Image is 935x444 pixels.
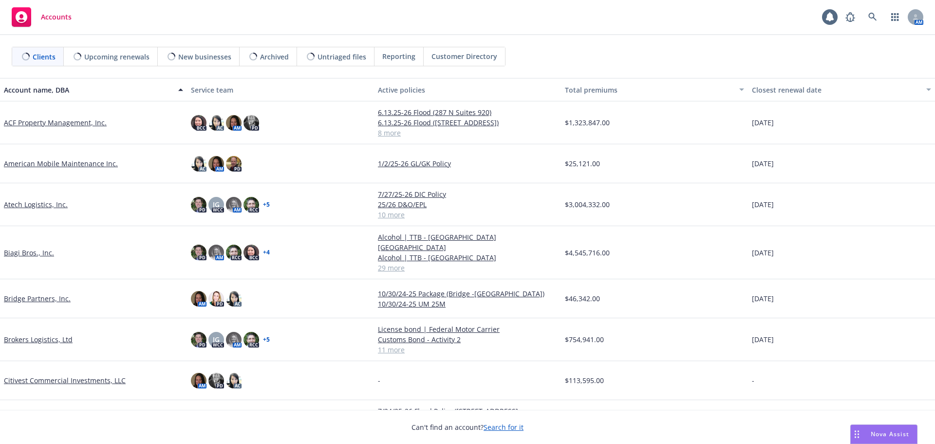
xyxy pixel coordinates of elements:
span: [DATE] [752,248,774,258]
span: $25,121.00 [565,158,600,169]
img: photo [226,291,242,307]
a: Citivest Commercial Investments, LLC [4,375,126,386]
div: Drag to move [851,425,863,444]
img: photo [226,156,242,172]
span: [DATE] [752,158,774,169]
span: JG [213,199,220,210]
a: 10 more [378,210,557,220]
span: [DATE] [752,199,774,210]
a: Customs Bond - Activity 2 [378,334,557,345]
span: New businesses [178,52,231,62]
span: Upcoming renewals [84,52,150,62]
a: + 5 [263,337,270,343]
a: 29 more [378,263,557,273]
img: photo [191,156,206,172]
a: + 5 [263,202,270,208]
img: photo [208,245,224,260]
span: [DATE] [752,293,774,304]
a: 10/30/24-25 Package (Bridge -[GEOGRAPHIC_DATA]) [378,289,557,299]
a: Switch app [885,7,905,27]
a: 10/30/24-25 UM 25M [378,299,557,309]
span: $3,004,332.00 [565,199,610,210]
img: photo [243,332,259,347]
img: photo [191,291,206,307]
a: + 4 [263,250,270,255]
button: Active policies [374,78,561,101]
img: photo [226,245,242,260]
a: Accounts [8,3,75,31]
img: photo [191,245,206,260]
span: Customer Directory [431,51,497,61]
button: Closest renewal date [748,78,935,101]
span: Archived [260,52,289,62]
img: photo [191,115,206,131]
img: photo [191,373,206,388]
span: [DATE] [752,334,774,345]
img: photo [226,115,242,131]
a: 1/2/25-26 GL/GK Policy [378,158,557,169]
a: Alcohol | TTB - [GEOGRAPHIC_DATA] [GEOGRAPHIC_DATA] [378,232,557,252]
span: $4,545,716.00 [565,248,610,258]
img: photo [226,197,242,212]
span: JG [213,334,220,345]
img: photo [243,245,259,260]
a: 7/27/25-26 DIC Policy [378,189,557,199]
div: Account name, DBA [4,85,172,95]
span: Nova Assist [871,430,909,438]
a: 7/24/25-26 Flood Policy ([STREET_ADDRESS][PERSON_NAME]) [378,406,557,426]
span: - [378,375,380,386]
a: American Mobile Maintenance Inc. [4,158,118,169]
img: photo [243,197,259,212]
a: Report a Bug [841,7,860,27]
img: photo [191,332,206,347]
a: 6.13.25-26 Flood ([STREET_ADDRESS]) [378,117,557,128]
span: - [752,375,754,386]
span: $46,342.00 [565,293,600,304]
img: photo [208,156,224,172]
img: photo [191,197,206,212]
span: [DATE] [752,117,774,128]
a: Search [863,7,882,27]
img: photo [226,373,242,388]
span: Untriaged files [318,52,366,62]
button: Nova Assist [850,425,917,444]
a: 8 more [378,128,557,138]
span: Clients [33,52,56,62]
img: photo [243,115,259,131]
a: ACF Property Management, Inc. [4,117,107,128]
button: Service team [187,78,374,101]
img: photo [208,115,224,131]
a: License bond | Federal Motor Carrier [378,324,557,334]
a: 6.13.25-26 Flood (287 N Suites 920) [378,107,557,117]
img: photo [208,291,224,307]
div: Service team [191,85,370,95]
a: Brokers Logistics, Ltd [4,334,73,345]
a: Biagi Bros., Inc. [4,248,54,258]
span: $1,323,847.00 [565,117,610,128]
div: Active policies [378,85,557,95]
a: Bridge Partners, Inc. [4,293,71,304]
button: Total premiums [561,78,748,101]
img: photo [208,373,224,388]
span: Reporting [382,51,415,61]
a: 11 more [378,345,557,355]
a: 25/26 D&O/EPL [378,199,557,210]
a: Atech Logistics, Inc. [4,199,68,210]
a: Alcohol | TTB - [GEOGRAPHIC_DATA] [378,252,557,263]
span: $754,941.00 [565,334,604,345]
img: photo [226,332,242,347]
span: Can't find an account? [411,422,524,432]
a: Search for it [484,423,524,432]
div: Total premiums [565,85,733,95]
span: Accounts [41,13,72,21]
span: $113,595.00 [565,375,604,386]
div: Closest renewal date [752,85,920,95]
